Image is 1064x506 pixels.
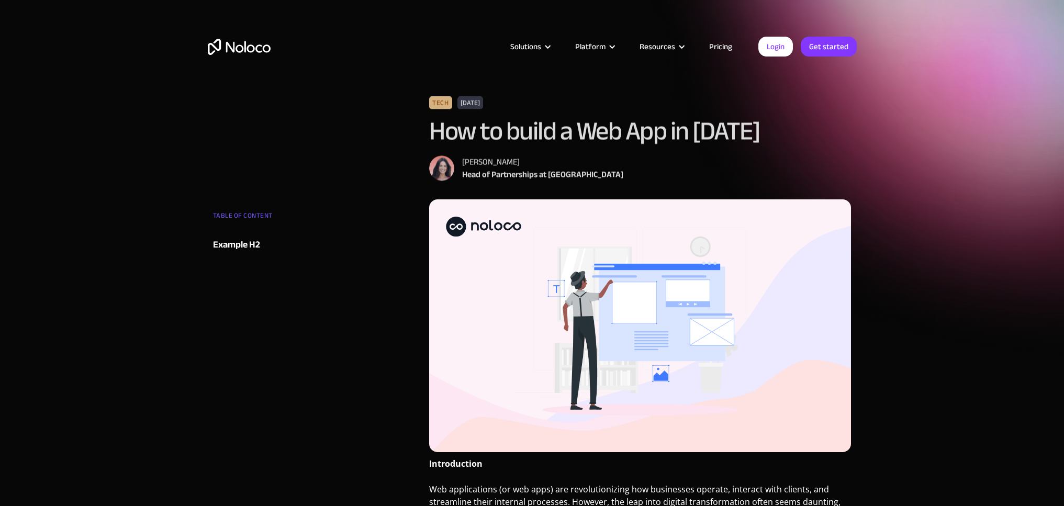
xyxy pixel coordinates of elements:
div: Head of Partnerships at [GEOGRAPHIC_DATA] [462,168,623,181]
div: [PERSON_NAME] [462,155,623,168]
a: Get started [801,37,857,57]
div: Tech [429,96,452,109]
a: Pricing [696,40,745,53]
div: [DATE] [457,96,483,109]
div: TABLE OF CONTENT [213,208,340,229]
div: Platform [562,40,626,53]
a: Example H2 [213,237,340,253]
div: Resources [640,40,675,53]
div: Solutions [510,40,541,53]
div: Resources [626,40,696,53]
div: Platform [575,40,606,53]
a: Login [758,37,793,57]
h1: How to build a Web App in [DATE] [429,117,852,145]
a: home [208,39,271,55]
strong: Introduction [429,458,483,469]
div: Example H2 [213,237,260,253]
div: Solutions [497,40,562,53]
